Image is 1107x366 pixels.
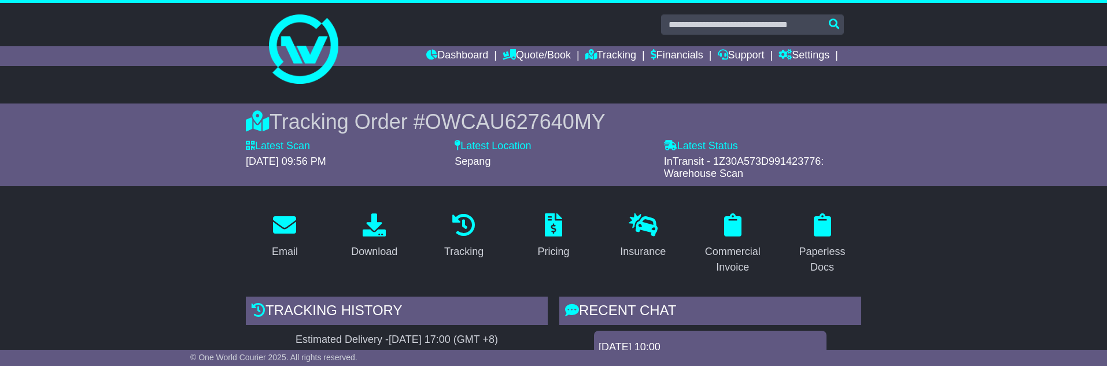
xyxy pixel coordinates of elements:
label: Latest Location [455,140,531,153]
label: Latest Scan [246,140,310,153]
div: RECENT CHAT [559,297,861,328]
div: Tracking [444,244,484,260]
a: Dashboard [426,46,488,66]
a: Tracking [437,209,491,264]
div: Tracking Order # [246,109,861,134]
span: InTransit - 1Z30A573D991423776: Warehouse Scan [664,156,824,180]
div: Pricing [537,244,569,260]
a: Tracking [585,46,636,66]
a: Settings [778,46,829,66]
a: Insurance [612,209,673,264]
a: Financials [651,46,703,66]
div: Tracking history [246,297,548,328]
label: Latest Status [664,140,738,153]
a: Quote/Book [503,46,571,66]
div: Paperless Docs [791,244,854,275]
div: [DATE] 17:00 (GMT +8) [389,334,498,346]
a: Pricing [530,209,577,264]
div: Insurance [620,244,666,260]
span: © One World Courier 2025. All rights reserved. [190,353,357,362]
span: Sepang [455,156,490,167]
a: Download [344,209,405,264]
a: Email [264,209,305,264]
div: Estimated Delivery - [246,334,548,346]
span: [DATE] 09:56 PM [246,156,326,167]
a: Commercial Invoice [693,209,772,279]
div: Email [272,244,298,260]
a: Support [718,46,765,66]
a: Paperless Docs [783,209,861,279]
div: Download [351,244,397,260]
span: OWCAU627640MY [425,110,606,134]
div: Commercial Invoice [701,244,764,275]
div: [DATE] 10:00 [599,341,822,354]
